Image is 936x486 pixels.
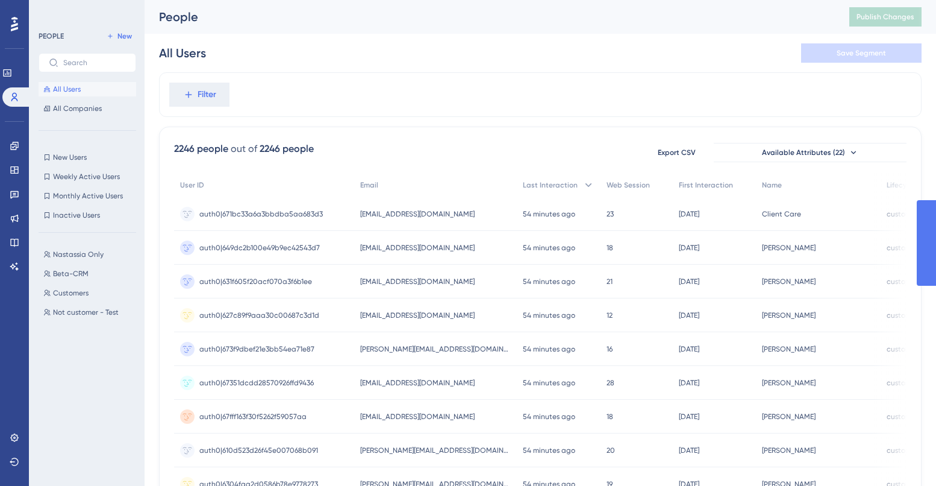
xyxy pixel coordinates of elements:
[39,101,136,116] button: All Companies
[714,143,906,162] button: Available Attributes (22)
[523,244,575,252] time: 54 minutes ago
[53,104,102,113] span: All Companies
[607,378,614,388] span: 28
[360,180,378,190] span: Email
[159,45,206,62] div: All Users
[199,311,319,320] span: auth0|627c89f9aaa30c00687c3d1d
[762,311,816,320] span: [PERSON_NAME]
[762,378,816,388] span: [PERSON_NAME]
[39,267,143,281] button: Beta-CRM
[679,210,699,218] time: [DATE]
[607,446,615,455] span: 20
[198,87,216,102] span: Filter
[679,345,699,353] time: [DATE]
[360,277,475,286] span: [EMAIL_ADDRESS][DOMAIN_NAME]
[679,446,699,455] time: [DATE]
[102,29,136,43] button: New
[53,191,123,201] span: Monthly Active Users
[523,210,575,218] time: 54 minutes ago
[199,209,323,219] span: auth0|671bc33a6a3bbdba5aa683d3
[39,247,143,262] button: Nastassia Only
[523,412,575,421] time: 54 minutes ago
[360,412,475,421] span: [EMAIL_ADDRESS][DOMAIN_NAME]
[762,243,816,253] span: [PERSON_NAME]
[360,378,475,388] span: [EMAIL_ADDRESS][DOMAIN_NAME]
[885,438,922,475] iframe: UserGuiding AI Assistant Launcher
[679,311,699,320] time: [DATE]
[169,83,229,107] button: Filter
[607,277,613,286] span: 21
[887,378,918,388] span: customer
[159,8,819,25] div: People
[53,153,87,162] span: New Users
[762,277,816,286] span: [PERSON_NAME]
[762,412,816,421] span: [PERSON_NAME]
[856,12,914,22] span: Publish Changes
[39,286,143,300] button: Customers
[523,311,575,320] time: 54 minutes ago
[607,243,613,253] span: 18
[360,344,511,354] span: [PERSON_NAME][EMAIL_ADDRESS][DOMAIN_NAME]
[39,31,64,41] div: PEOPLE
[180,180,204,190] span: User ID
[679,379,699,387] time: [DATE]
[39,208,136,222] button: Inactive Users
[762,446,816,455] span: [PERSON_NAME]
[199,344,314,354] span: auth0|673f9dbef21e3bb54ea71e87
[658,148,696,157] span: Export CSV
[607,344,613,354] span: 16
[887,277,918,286] span: customer
[199,446,318,455] span: auth0|610d523d26f45e007068b091
[39,189,136,203] button: Monthly Active Users
[679,412,699,421] time: [DATE]
[849,7,922,27] button: Publish Changes
[523,180,578,190] span: Last Interaction
[887,243,918,253] span: customer
[607,311,613,320] span: 12
[679,244,699,252] time: [DATE]
[523,277,575,286] time: 54 minutes ago
[360,311,475,320] span: [EMAIL_ADDRESS][DOMAIN_NAME]
[39,82,136,96] button: All Users
[679,180,733,190] span: First Interaction
[837,48,886,58] span: Save Segment
[260,142,314,156] div: 2246 people
[53,269,89,279] span: Beta-CRM
[607,412,613,421] span: 18
[63,58,126,67] input: Search
[53,288,89,298] span: Customers
[762,148,845,157] span: Available Attributes (22)
[887,412,918,421] span: customer
[231,142,257,156] div: out of
[53,308,119,317] span: Not customer - Test
[199,378,314,388] span: auth0|67351dcdd28570926ffd9436
[39,169,136,184] button: Weekly Active Users
[53,172,120,181] span: Weekly Active Users
[53,84,81,94] span: All Users
[523,345,575,353] time: 54 minutes ago
[39,305,143,320] button: Not customer - Test
[174,142,228,156] div: 2246 people
[360,446,511,455] span: [PERSON_NAME][EMAIL_ADDRESS][DOMAIN_NAME]
[887,446,918,455] span: customer
[523,446,575,455] time: 54 minutes ago
[53,210,100,220] span: Inactive Users
[360,209,475,219] span: [EMAIL_ADDRESS][DOMAIN_NAME]
[762,344,816,354] span: [PERSON_NAME]
[801,43,922,63] button: Save Segment
[199,277,312,286] span: auth0|631f605f20acf070a3f6b1ee
[117,31,132,41] span: New
[53,250,104,259] span: Nastassia Only
[887,311,918,320] span: customer
[887,209,918,219] span: customer
[199,243,320,253] span: auth0|649dc2b100e49b9ec42543d7
[523,379,575,387] time: 54 minutes ago
[199,412,307,421] span: auth0|67fff163f30f5262f59057aa
[39,150,136,165] button: New Users
[887,344,918,354] span: customer
[679,277,699,286] time: [DATE]
[762,180,782,190] span: Name
[360,243,475,253] span: [EMAIL_ADDRESS][DOMAIN_NAME]
[607,180,650,190] span: Web Session
[607,209,614,219] span: 23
